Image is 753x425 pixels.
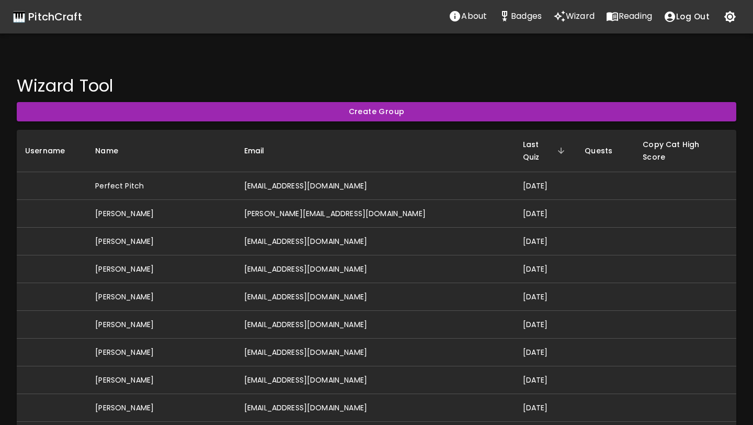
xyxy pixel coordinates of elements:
a: Wizard [547,6,600,28]
td: [PERSON_NAME] [87,310,236,338]
td: [DATE] [515,255,577,283]
span: Last Quiz [523,138,568,163]
button: About [443,6,493,27]
td: [EMAIL_ADDRESS][DOMAIN_NAME] [236,338,515,366]
button: account of current user [658,6,715,28]
td: [PERSON_NAME] [87,394,236,421]
p: About [461,10,487,23]
td: Perfect Pitch [87,172,236,199]
button: Reading [600,6,658,27]
td: [PERSON_NAME] [87,227,236,255]
td: [EMAIL_ADDRESS][DOMAIN_NAME] [236,394,515,421]
p: Badges [511,10,542,23]
td: [EMAIL_ADDRESS][DOMAIN_NAME] [236,255,515,283]
td: [EMAIL_ADDRESS][DOMAIN_NAME] [236,227,515,255]
td: [EMAIL_ADDRESS][DOMAIN_NAME] [236,283,515,310]
a: Reading [600,6,658,28]
td: [DATE] [515,283,577,310]
span: Username [25,144,78,157]
td: [PERSON_NAME] [87,283,236,310]
td: [DATE] [515,310,577,338]
p: Reading [619,10,652,23]
button: Wizard [547,6,600,27]
a: About [443,6,493,28]
a: Stats [493,6,547,28]
td: [DATE] [515,366,577,394]
span: Name [95,144,132,157]
td: [EMAIL_ADDRESS][DOMAIN_NAME] [236,310,515,338]
span: Email [244,144,278,157]
td: [DATE] [515,394,577,421]
button: Stats [493,6,547,27]
td: [DATE] [515,199,577,227]
td: [PERSON_NAME] [87,199,236,227]
td: [PERSON_NAME] [87,338,236,366]
td: [PERSON_NAME][EMAIL_ADDRESS][DOMAIN_NAME] [236,199,515,227]
a: 🎹 PitchCraft [13,8,82,25]
td: [PERSON_NAME] [87,255,236,283]
td: [EMAIL_ADDRESS][DOMAIN_NAME] [236,366,515,394]
p: Wizard [566,10,595,23]
span: Copy Cat High Score [643,138,728,163]
span: Quests [585,144,626,157]
td: [EMAIL_ADDRESS][DOMAIN_NAME] [236,172,515,199]
td: [PERSON_NAME] [87,366,236,394]
button: Create Group [17,102,736,121]
h4: Wizard Tool [17,75,736,96]
td: [DATE] [515,227,577,255]
td: [DATE] [515,172,577,199]
td: [DATE] [515,338,577,366]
